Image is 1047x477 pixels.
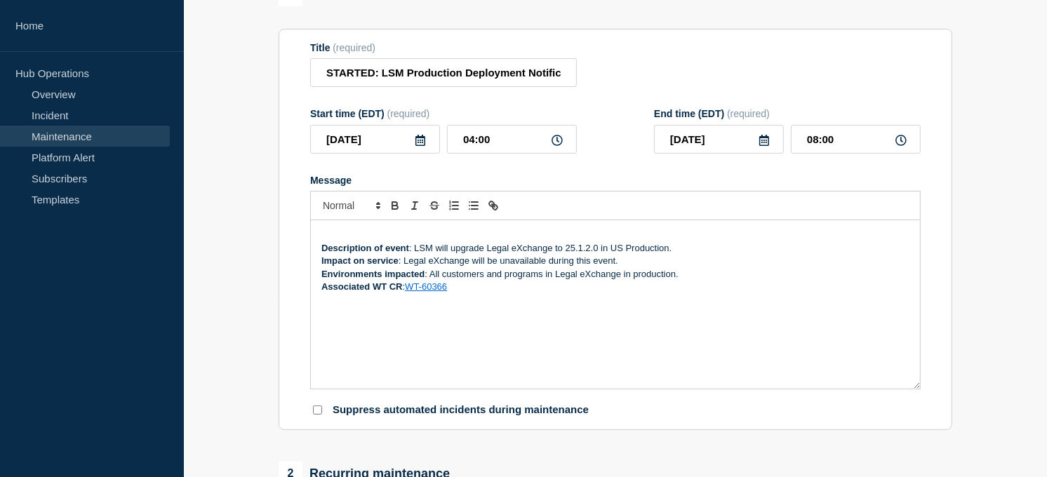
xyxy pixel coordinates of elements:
[444,197,464,214] button: Toggle ordered list
[425,197,444,214] button: Toggle strikethrough text
[333,42,375,53] span: (required)
[387,108,430,119] span: (required)
[321,268,909,281] p: : All customers and programs in Legal eXchange in production.
[310,175,921,186] div: Message
[310,108,577,119] div: Start time (EDT)
[405,281,447,292] a: WT-60366
[484,197,503,214] button: Toggle link
[654,125,784,154] input: YYYY-MM-DD
[321,255,399,266] strong: Impact on service
[310,125,440,154] input: YYYY-MM-DD
[727,108,770,119] span: (required)
[464,197,484,214] button: Toggle bulleted list
[333,403,589,417] p: Suppress automated incidents during maintenance
[654,108,921,119] div: End time (EDT)
[791,125,921,154] input: HH:MM
[310,42,577,53] div: Title
[311,220,920,389] div: Message
[310,58,577,87] input: Title
[313,405,322,415] input: Suppress automated incidents during maintenance
[321,281,909,293] p: :
[321,281,403,292] strong: Associated WT CR
[447,125,577,154] input: HH:MM
[321,255,909,267] p: : Legal eXchange will be unavailable during this event.
[316,197,385,214] span: Font size
[321,243,409,253] strong: Description of event
[385,197,405,214] button: Toggle bold text
[321,269,425,279] strong: Environments impacted
[321,242,909,255] p: : LSM will upgrade Legal eXchange to 25.1.2.0 in US Production.
[405,197,425,214] button: Toggle italic text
